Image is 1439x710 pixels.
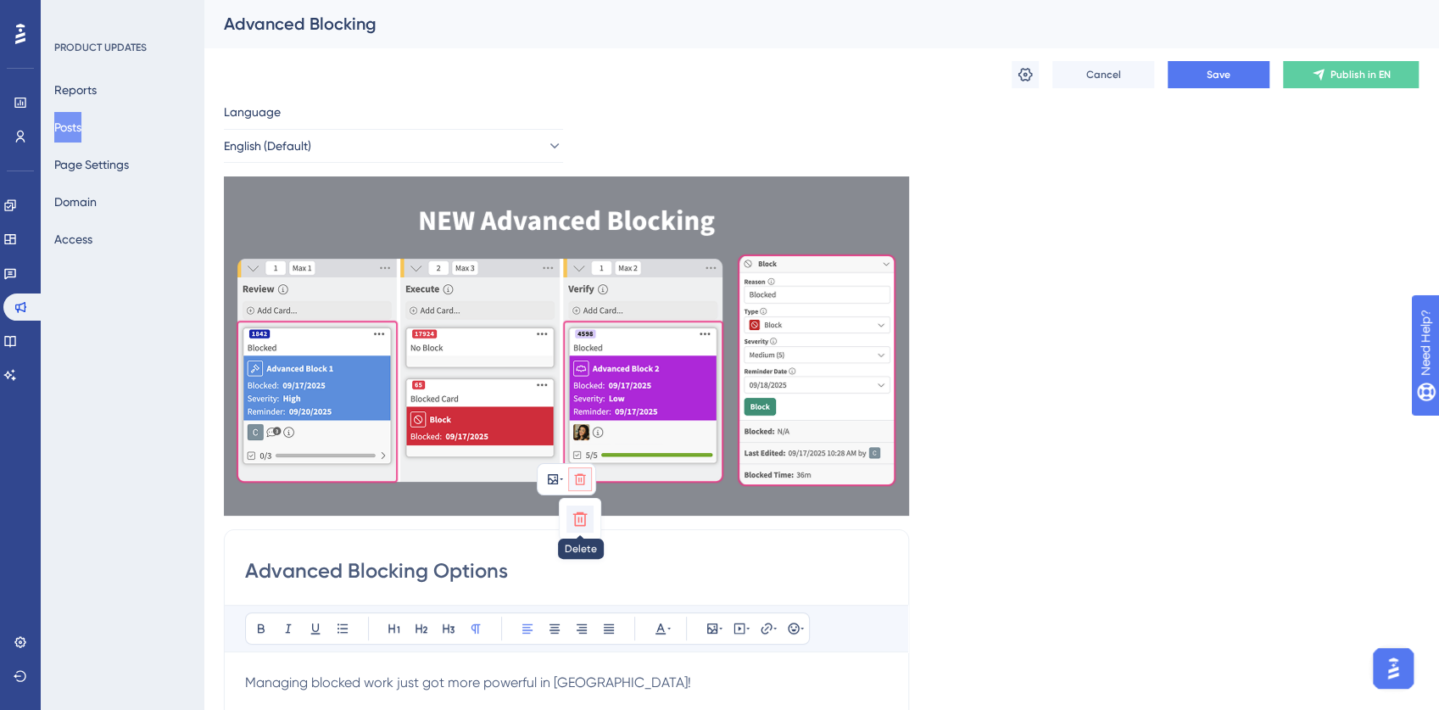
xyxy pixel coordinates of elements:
button: Publish in EN [1283,61,1419,88]
div: PRODUCT UPDATES [54,41,147,54]
span: Publish in EN [1330,68,1391,81]
span: Language [224,102,281,122]
iframe: UserGuiding AI Assistant Launcher [1368,643,1419,694]
span: Managing blocked work just got more powerful in [GEOGRAPHIC_DATA]! [245,674,691,690]
button: Page Settings [54,149,129,180]
button: Save [1168,61,1269,88]
button: Access [54,224,92,254]
button: Posts [54,112,81,143]
button: Domain [54,187,97,217]
button: Reports [54,75,97,105]
button: Cancel [1052,61,1154,88]
input: Post Title [245,557,888,584]
button: English (Default) [224,129,563,163]
div: Advanced Blocking [224,12,1376,36]
span: English (Default) [224,136,311,156]
img: file-1758137351421.png [224,176,909,516]
span: Save [1207,68,1230,81]
span: Cancel [1086,68,1121,81]
span: Need Help? [40,4,106,25]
